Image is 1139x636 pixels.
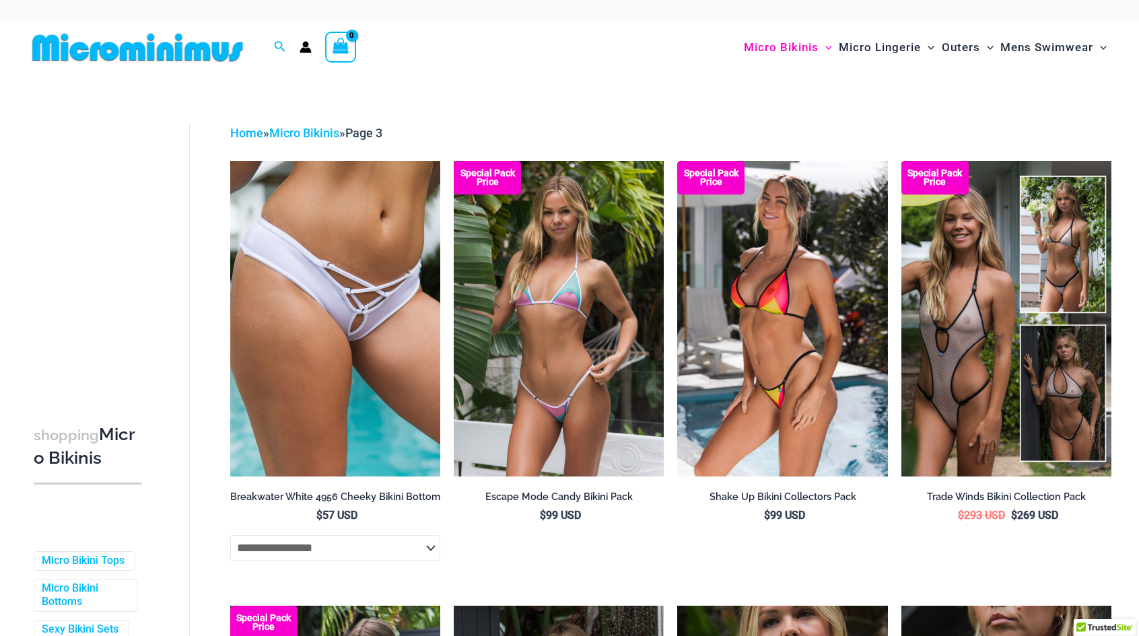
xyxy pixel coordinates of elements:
[677,491,887,503] h2: Shake Up Bikini Collectors Pack
[454,161,664,476] a: Escape Mode Candy 3151 Top 4151 Bottom 02 Escape Mode Candy 3151 Top 4151 Bottom 04Escape Mode Ca...
[454,161,664,476] img: Escape Mode Candy 3151 Top 4151 Bottom 02
[454,491,664,503] h2: Escape Mode Candy Bikini Pack
[269,126,339,140] a: Micro Bikinis
[1011,509,1058,522] bdi: 269 USD
[230,491,440,503] h2: Breakwater White 4956 Cheeky Bikini Bottom
[274,39,286,56] a: Search icon link
[921,30,934,65] span: Menu Toggle
[540,509,546,522] span: $
[819,30,832,65] span: Menu Toggle
[677,169,745,186] b: Special Pack Price
[325,32,356,63] a: View Shopping Cart, empty
[740,27,835,68] a: Micro BikinisMenu ToggleMenu Toggle
[42,554,125,568] a: Micro Bikini Tops
[901,491,1111,503] h2: Trade Winds Bikini Collection Pack
[230,614,298,631] b: Special Pack Price
[958,509,1005,522] bdi: 293 USD
[42,581,127,610] a: Micro Bikini Bottoms
[980,30,994,65] span: Menu Toggle
[677,161,887,476] img: Shake Up Sunset 3145 Top 4145 Bottom 04
[738,25,1112,70] nav: Site Navigation
[540,509,581,522] bdi: 99 USD
[835,27,938,68] a: Micro LingerieMenu ToggleMenu Toggle
[839,30,921,65] span: Micro Lingerie
[34,427,99,444] span: shopping
[1093,30,1107,65] span: Menu Toggle
[454,169,521,186] b: Special Pack Price
[997,27,1110,68] a: Mens SwimwearMenu ToggleMenu Toggle
[34,423,142,470] h3: Micro Bikinis
[316,509,322,522] span: $
[1011,509,1017,522] span: $
[27,32,248,63] img: MM SHOP LOGO FLAT
[34,112,155,382] iframe: TrustedSite Certified
[300,41,312,53] a: Account icon link
[345,126,382,140] span: Page 3
[901,161,1111,476] a: Collection Pack (1) Trade Winds IvoryInk 317 Top 469 Thong 11Trade Winds IvoryInk 317 Top 469 Tho...
[942,30,980,65] span: Outers
[454,491,664,508] a: Escape Mode Candy Bikini Pack
[764,509,805,522] bdi: 99 USD
[230,126,263,140] a: Home
[764,509,770,522] span: $
[901,491,1111,508] a: Trade Winds Bikini Collection Pack
[677,161,887,476] a: Shake Up Sunset 3145 Top 4145 Bottom 04 Shake Up Sunset 3145 Top 4145 Bottom 05Shake Up Sunset 31...
[230,126,382,140] span: » »
[316,509,357,522] bdi: 57 USD
[230,491,440,508] a: Breakwater White 4956 Cheeky Bikini Bottom
[677,491,887,508] a: Shake Up Bikini Collectors Pack
[230,161,440,476] img: Breakwater White 4956 Shorts 01
[1000,30,1093,65] span: Mens Swimwear
[744,30,819,65] span: Micro Bikinis
[938,27,997,68] a: OutersMenu ToggleMenu Toggle
[901,161,1111,476] img: Collection Pack (1)
[958,509,964,522] span: $
[230,161,440,476] a: Breakwater White 4956 Shorts 01Breakwater White 341 Top 4956 Shorts 04Breakwater White 341 Top 49...
[901,169,969,186] b: Special Pack Price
